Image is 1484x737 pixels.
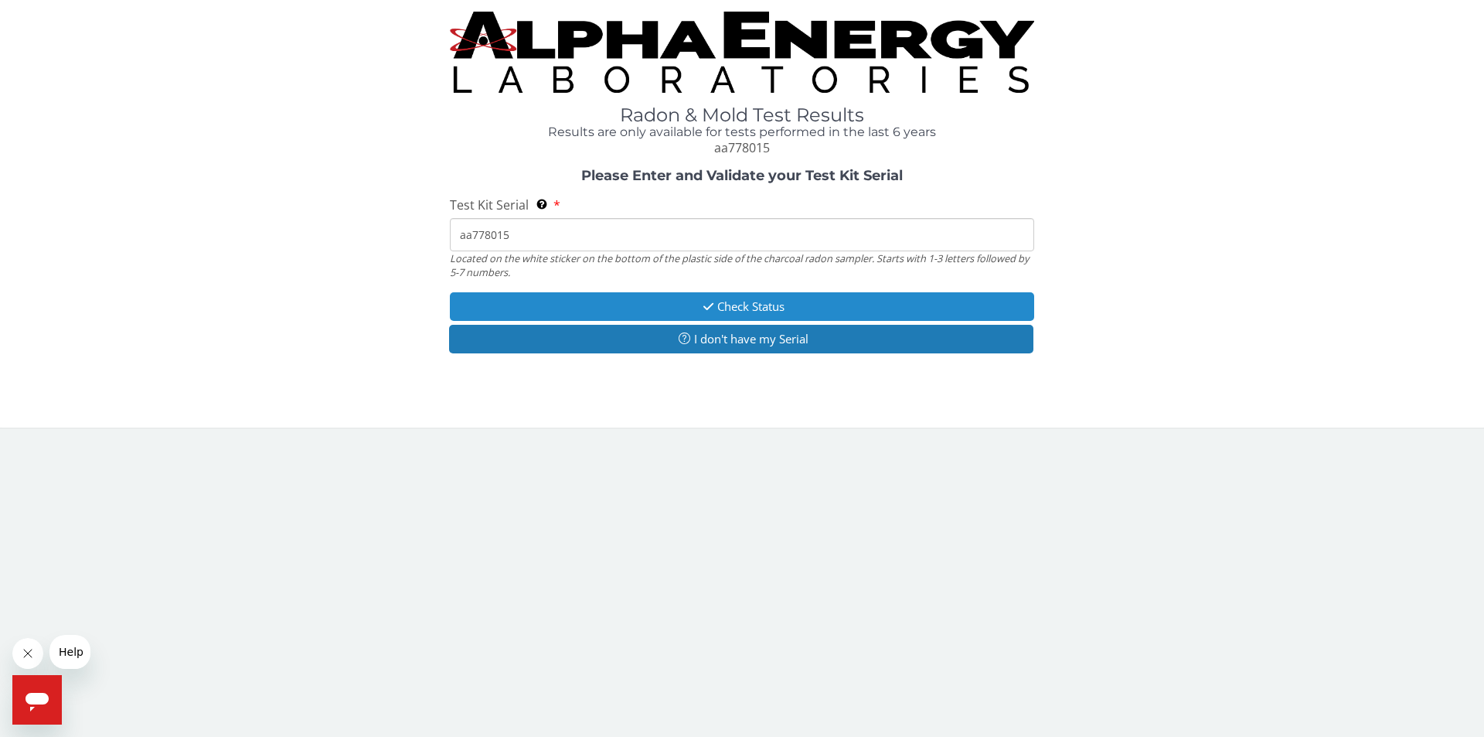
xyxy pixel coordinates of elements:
iframe: Close message [12,638,43,669]
h1: Radon & Mold Test Results [450,105,1034,125]
button: Check Status [450,292,1034,321]
span: aa778015 [714,139,770,156]
button: I don't have my Serial [449,325,1033,353]
iframe: Message from company [49,635,90,669]
div: Located on the white sticker on the bottom of the plastic side of the charcoal radon sampler. Sta... [450,251,1034,280]
h4: Results are only available for tests performed in the last 6 years [450,125,1034,139]
strong: Please Enter and Validate your Test Kit Serial [581,167,903,184]
span: Test Kit Serial [450,196,529,213]
img: TightCrop.jpg [450,12,1034,93]
iframe: Button to launch messaging window [12,675,62,725]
